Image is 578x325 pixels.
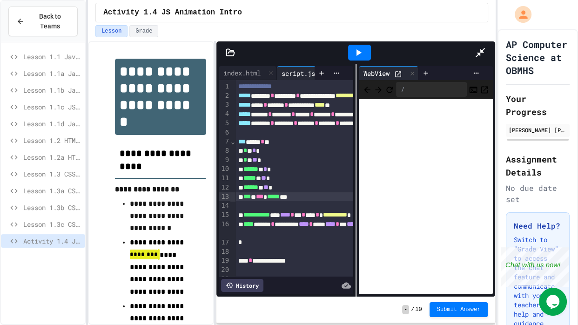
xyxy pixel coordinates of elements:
div: 18 [219,247,230,257]
div: WebView [359,68,394,78]
div: 8 [219,146,230,156]
div: 13 [219,192,230,202]
button: Open in new tab [480,84,489,95]
div: No due date set [506,183,570,205]
span: Lesson 1.3a CSS Selectors [23,186,81,196]
span: Activity 1.4 JS Animation Intro [23,236,81,246]
div: index.html [219,68,265,78]
div: 16 [219,220,230,238]
span: Activity 1.4 JS Animation Intro [103,7,242,18]
span: Forward [374,83,383,95]
span: Lesson 1.2 HTML Basics [23,135,81,145]
button: Submit Answer [430,302,488,317]
div: 17 [219,238,230,247]
span: Fold line [230,275,235,283]
span: Lesson 1.2a HTML Continued [23,152,81,162]
span: - [402,305,409,314]
div: My Account [505,4,534,25]
div: 11 [219,174,230,183]
button: Lesson [95,25,128,37]
span: / [411,306,414,313]
div: 3 [219,100,230,109]
div: [PERSON_NAME] [PERSON_NAME] [509,126,567,134]
div: 5 [219,119,230,128]
button: Refresh [385,84,394,95]
h3: Need Help? [514,220,562,231]
div: 9 [219,156,230,165]
div: 21 [219,275,230,284]
span: Submit Answer [437,306,481,313]
div: 1 [219,82,230,91]
iframe: chat widget [539,288,569,316]
span: Lesson 1.1d JavaScript [23,119,81,129]
iframe: chat widget [501,247,569,287]
span: Lesson 1.1c JS Intro [23,102,81,112]
div: 10 [219,164,230,174]
h1: AP Computer Science at OBMHS [506,38,570,77]
div: 19 [219,256,230,265]
h2: Your Progress [506,92,570,118]
div: script.js [277,68,320,78]
div: / [396,82,467,97]
div: History [221,279,263,292]
div: script.js [277,66,331,80]
span: Lesson 1.1a JavaScript Intro [23,68,81,78]
span: Back to Teams [30,12,70,31]
span: Back [363,83,372,95]
span: Lesson 1.1 JavaScript Intro [23,52,81,61]
div: 15 [219,210,230,220]
span: Fold line [230,138,235,145]
iframe: Web Preview [359,99,493,295]
div: index.html [219,66,277,80]
h2: Assignment Details [506,153,570,179]
span: Lesson 1.3 CSS Introduction [23,169,81,179]
div: 7 [219,137,230,146]
span: 10 [415,306,422,313]
button: Console [469,84,478,95]
span: Lesson 1.1b JavaScript Intro [23,85,81,95]
span: Lesson 1.3c CSS Margins & Padding [23,219,81,229]
div: 14 [219,201,230,210]
button: Grade [129,25,158,37]
div: 20 [219,265,230,275]
div: 12 [219,183,230,192]
div: 4 [219,109,230,119]
button: Back to Teams [8,7,78,36]
div: WebView [359,66,418,80]
div: 6 [219,128,230,137]
div: 2 [219,91,230,101]
span: Lesson 1.3b CSS Backgrounds [23,203,81,212]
